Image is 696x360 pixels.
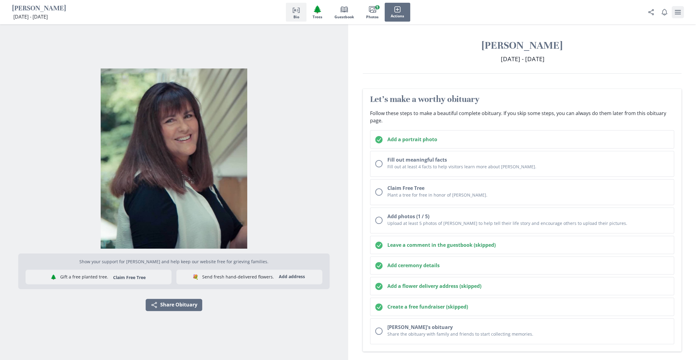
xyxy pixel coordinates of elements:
span: Trees [313,15,322,19]
img: Photo of Lorraine [5,68,343,249]
button: Create a free fundraiser (skipped) [370,298,674,316]
button: Trees [306,3,328,22]
svg: Checked circle [375,283,383,290]
span: Photos [366,15,379,19]
span: Guestbook [334,15,354,19]
p: Show your support for [PERSON_NAME] and help keep our website free for grieving families. [26,258,322,265]
div: Unchecked circle [375,217,383,224]
button: [PERSON_NAME]'s obituaryShare the obituary with family and friends to start collecting memories. [370,318,674,344]
button: Photos [360,3,385,22]
div: Unchecked circle [375,327,383,335]
div: Unchecked circle [375,160,383,167]
p: Upload at least 5 photos of [PERSON_NAME] to help tell their life story and encourage others to u... [387,220,669,226]
button: Share Obituary [645,6,657,18]
h2: Add ceremony details [387,262,669,269]
button: Leave a comment in the guestbook (skipped) [370,236,674,254]
button: Actions [385,3,410,22]
button: Claim Free Tree [109,274,149,280]
h2: Fill out meaningful facts [387,156,669,163]
button: Claim Free TreePlant a tree for free in honor of [PERSON_NAME]. [370,179,674,205]
div: Unchecked circle [375,188,383,196]
h2: Create a free fundraiser (skipped) [387,303,669,310]
h1: [PERSON_NAME] [12,4,66,13]
span: Tree [313,5,322,14]
h2: Add a portrait photo [387,136,669,143]
button: Add a flower delivery address (skipped) [370,277,674,295]
ul: Onboarding checklist [370,130,674,344]
button: Fill out meaningful factsFill out at least 4 facts to help visitors learn more about [PERSON_NAME]. [370,151,674,177]
button: Notifications [658,6,670,18]
span: Bio [293,15,299,19]
p: Share the obituary with family and friends to start collecting memories. [387,331,669,337]
h2: Add photos (1 / 5) [387,213,669,220]
span: [DATE] - [DATE] [13,13,48,20]
button: Add ceremony details [370,257,674,275]
h2: Claim Free Tree [387,184,669,192]
h2: Add a flower delivery address (skipped) [387,282,669,290]
svg: Checked circle [375,242,383,249]
h2: [PERSON_NAME]'s obituary [387,323,669,331]
span: 1 [375,5,379,9]
button: Bio [286,3,306,22]
h2: Leave a comment in the guestbook (skipped) [387,241,669,249]
button: Guestbook [328,3,360,22]
h2: Let's make a worthy obituary [370,94,674,105]
svg: Checked circle [375,303,383,311]
button: Add photos (1 / 5)Upload at least 5 photos of [PERSON_NAME] to help tell their life story and enc... [370,208,674,233]
p: Fill out at least 4 facts to help visitors learn more about [PERSON_NAME]. [387,163,669,170]
p: Plant a tree for free in honor of [PERSON_NAME]. [387,192,669,198]
svg: Checked circle [375,262,383,269]
button: user menu [672,6,684,18]
div: Show portrait image options [5,64,343,249]
span: [DATE] - [DATE] [501,55,545,63]
button: Add a portrait photo [370,130,674,149]
button: Add address [275,272,309,282]
p: Follow these steps to make a beautiful complete obituary. If you skip some steps, you can always ... [370,110,674,124]
svg: Checked circle [375,136,383,143]
h1: [PERSON_NAME] [363,39,682,52]
span: Actions [391,14,404,18]
button: Share Obituary [146,299,202,311]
